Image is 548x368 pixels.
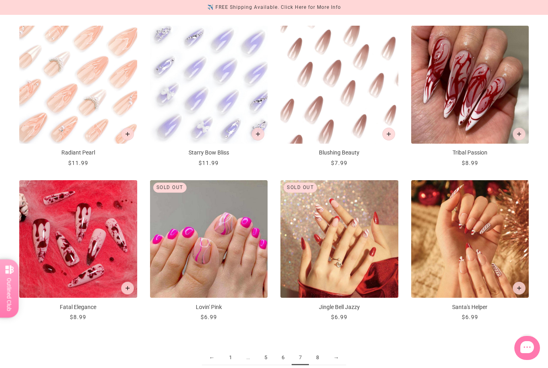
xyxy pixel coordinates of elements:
[202,350,222,365] a: ←
[382,128,395,140] button: Add to cart
[199,160,219,166] span: $11.99
[513,128,526,140] button: Add to cart
[222,350,239,365] a: 1
[411,26,529,167] a: Tribal Passion
[462,160,478,166] span: $8.99
[257,350,274,365] a: 5
[201,314,217,320] span: $6.99
[68,160,88,166] span: $11.99
[19,26,137,167] a: Radiant Pearl
[150,148,268,157] p: Starry Bow Bliss
[280,303,398,311] p: Jingle Bell Jazzy
[462,314,478,320] span: $6.99
[150,26,268,167] a: Starry Bow Bliss
[19,180,137,322] a: Fatal Elegance
[153,183,187,193] div: Sold out
[411,180,529,322] a: Santa's Helper
[331,160,347,166] span: $7.99
[19,148,137,157] p: Radiant Pearl
[19,303,137,311] p: Fatal Elegance
[411,148,529,157] p: Tribal Passion
[292,350,309,365] span: 7
[207,3,341,12] div: ✈️ FREE Shipping Available. Click Here for More Info
[411,303,529,311] p: Santa's Helper
[70,314,86,320] span: $8.99
[284,183,317,193] div: Sold out
[280,26,398,167] a: Blushing Beauty
[326,350,346,365] a: →
[150,180,268,322] a: Lovin' Pink
[252,128,264,140] button: Add to cart
[331,314,347,320] span: $6.99
[280,148,398,157] p: Blushing Beauty
[150,303,268,311] p: Lovin' Pink
[121,128,134,140] button: Add to cart
[239,350,257,365] span: ...
[309,350,326,365] a: 8
[513,282,526,295] button: Add to cart
[121,282,134,295] button: Add to cart
[274,350,292,365] a: 6
[280,180,398,322] a: Jingle Bell Jazzy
